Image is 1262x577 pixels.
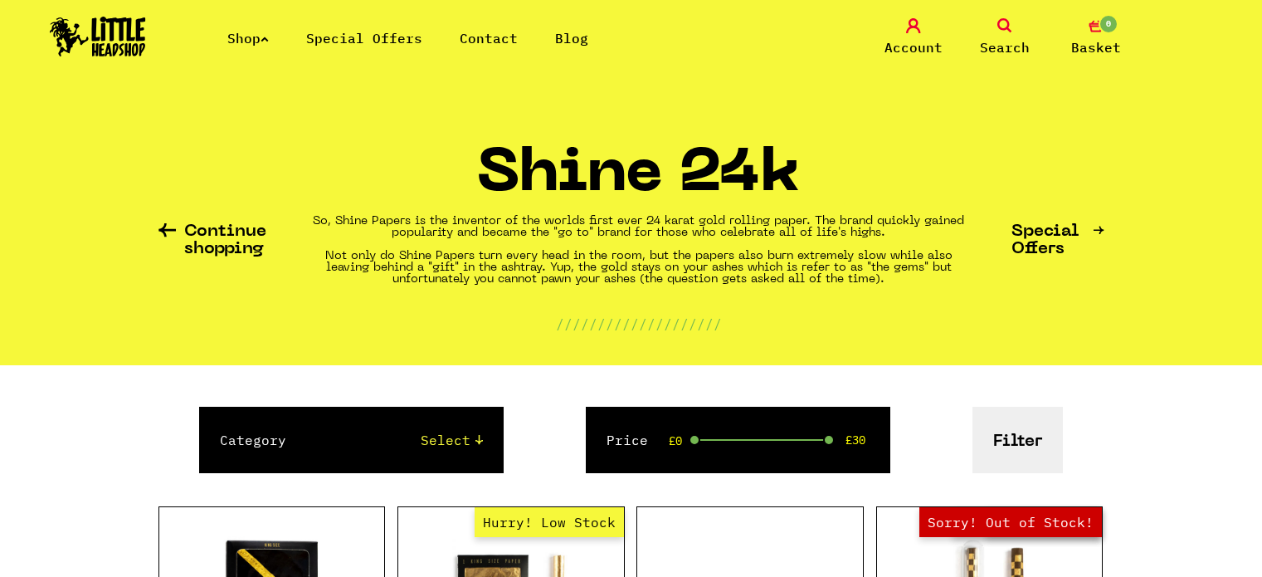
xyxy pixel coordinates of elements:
[845,433,865,447] span: £30
[919,507,1102,537] span: Sorry! Out of Stock!
[607,430,648,450] label: Price
[556,314,722,334] p: ////////////////////
[1071,37,1121,57] span: Basket
[963,18,1046,57] a: Search
[555,30,588,46] a: Blog
[1099,14,1118,34] span: 0
[313,216,964,238] strong: So, Shine Papers is the inventor of the worlds first ever 24 karat gold rolling paper. The brand ...
[227,30,269,46] a: Shop
[669,434,682,447] span: £0
[477,147,800,216] h1: Shine 24k
[460,30,518,46] a: Contact
[884,37,943,57] span: Account
[475,507,624,537] span: Hurry! Low Stock
[1055,18,1138,57] a: 0 Basket
[158,223,266,258] a: Continue shopping
[972,407,1063,473] button: Filter
[1011,223,1104,258] a: Special Offers
[980,37,1030,57] span: Search
[325,251,953,285] strong: Not only do Shine Papers turn every head in the room, but the papers also burn extremely slow whi...
[220,430,286,450] label: Category
[306,30,422,46] a: Special Offers
[50,17,146,56] img: Little Head Shop Logo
